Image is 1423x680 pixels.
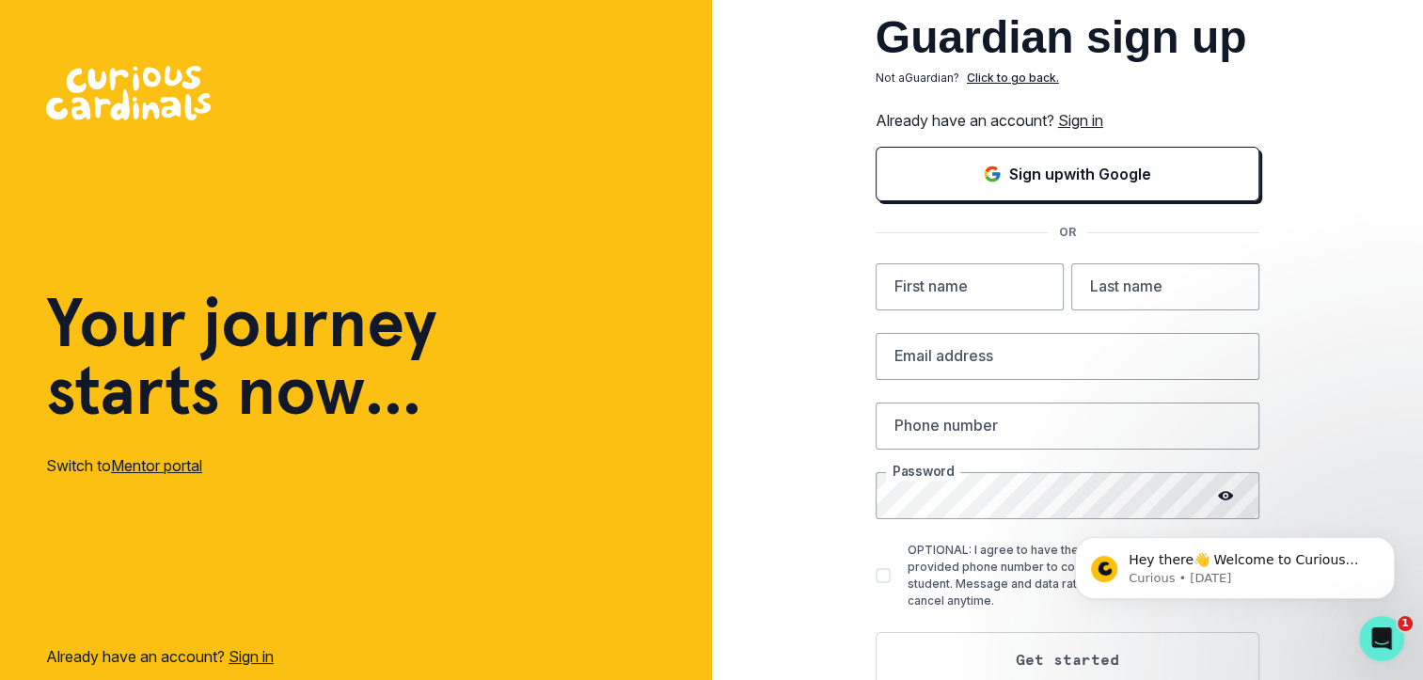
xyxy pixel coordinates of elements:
[967,70,1059,87] p: Click to go back.
[908,542,1259,609] p: OPTIONAL: I agree to have the Curious Cardinals contact the provided phone number to coordinate f...
[46,456,111,475] span: Switch to
[229,647,274,666] a: Sign in
[46,645,274,668] p: Already have an account?
[1009,163,1151,185] p: Sign up with Google
[876,70,959,87] p: Not a Guardian ?
[1048,224,1087,241] p: OR
[111,456,202,475] a: Mentor portal
[46,66,211,120] img: Curious Cardinals Logo
[1058,111,1103,130] a: Sign in
[876,15,1259,60] h2: Guardian sign up
[1398,616,1413,631] span: 1
[1359,616,1404,661] iframe: Intercom live chat
[876,147,1259,201] button: Sign in with Google (GSuite)
[46,289,437,424] h1: Your journey starts now...
[876,109,1259,132] p: Already have an account?
[1047,498,1423,629] iframe: Intercom notifications message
